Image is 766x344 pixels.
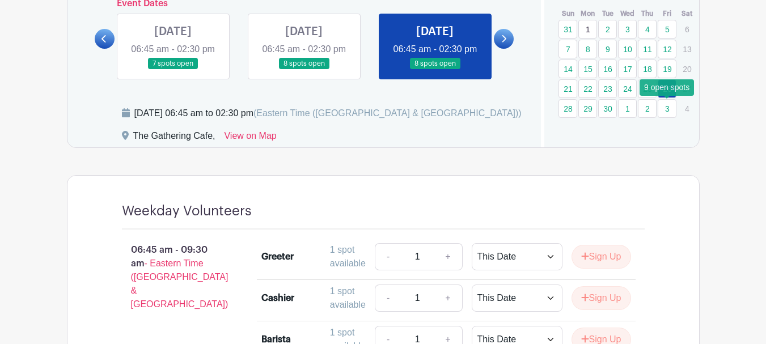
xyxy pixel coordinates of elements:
a: 7 [558,40,577,58]
div: The Gathering Cafe, [133,129,215,147]
div: 1 spot available [330,284,366,312]
span: - Eastern Time ([GEOGRAPHIC_DATA] & [GEOGRAPHIC_DATA]) [131,258,228,309]
a: - [375,284,401,312]
a: 29 [578,99,597,118]
a: + [434,284,462,312]
a: 1 [578,20,597,39]
h4: Weekday Volunteers [122,203,252,219]
a: 1 [618,99,637,118]
a: 14 [558,60,577,78]
a: 18 [638,60,657,78]
div: Greeter [261,250,294,264]
a: 30 [598,99,617,118]
th: Sat [677,8,697,19]
a: 17 [618,60,637,78]
a: 4 [638,20,657,39]
a: - [375,243,401,270]
p: 4 [678,100,696,117]
a: 31 [558,20,577,39]
a: 12 [658,40,676,58]
th: Wed [617,8,637,19]
a: + [434,243,462,270]
p: 20 [678,60,696,78]
button: Sign Up [572,245,631,269]
button: Sign Up [572,286,631,310]
th: Tue [598,8,617,19]
a: 2 [598,20,617,39]
th: Thu [637,8,657,19]
a: 23 [598,79,617,98]
a: 19 [658,60,676,78]
span: (Eastern Time ([GEOGRAPHIC_DATA] & [GEOGRAPHIC_DATA])) [253,108,522,118]
a: 21 [558,79,577,98]
a: 16 [598,60,617,78]
th: Fri [657,8,677,19]
a: 9 [598,40,617,58]
div: Cashier [261,291,294,305]
a: 15 [578,60,597,78]
p: 6 [678,20,696,38]
a: 2 [638,99,657,118]
a: 10 [618,40,637,58]
th: Mon [578,8,598,19]
div: 9 open spots [640,79,694,96]
a: 25 [638,79,657,98]
th: Sun [558,8,578,19]
a: 11 [638,40,657,58]
a: 28 [558,99,577,118]
a: 3 [618,20,637,39]
p: 06:45 am - 09:30 am [104,239,244,316]
p: 13 [678,40,696,58]
a: View on Map [224,129,276,147]
a: 5 [658,20,676,39]
a: 8 [578,40,597,58]
div: 1 spot available [330,243,366,270]
a: 22 [578,79,597,98]
a: 3 [658,99,676,118]
div: [DATE] 06:45 am to 02:30 pm [134,107,522,120]
a: 24 [618,79,637,98]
